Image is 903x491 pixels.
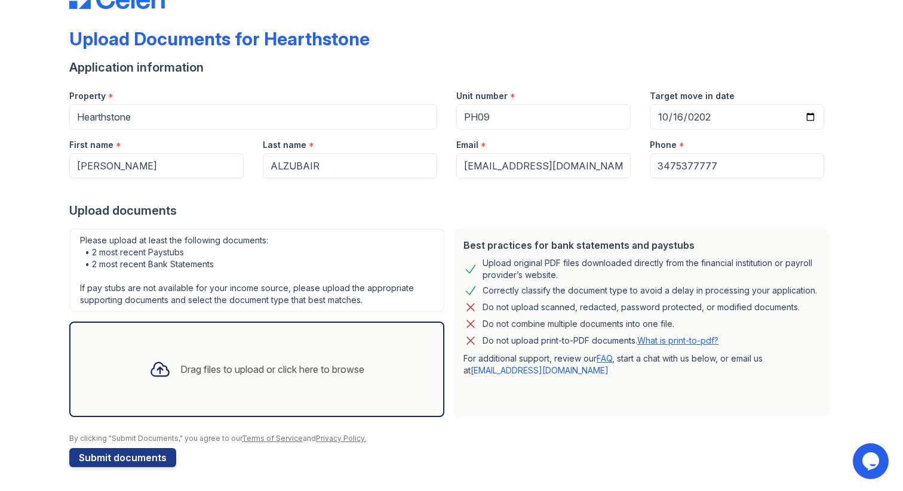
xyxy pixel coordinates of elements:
[650,90,735,102] label: Target move in date
[242,434,303,443] a: Terms of Service
[463,353,819,376] p: For additional support, review our , start a chat with us below, or email us at
[483,317,674,331] div: Do not combine multiple documents into one file.
[637,335,718,345] a: What is print-to-pdf?
[69,448,176,467] button: Submit documents
[316,434,366,443] a: Privacy Policy.
[69,59,834,76] div: Application information
[650,139,677,151] label: Phone
[69,202,834,219] div: Upload documents
[456,90,508,102] label: Unit number
[597,353,612,363] a: FAQ
[853,443,891,479] iframe: chat widget
[69,90,106,102] label: Property
[483,300,800,314] div: Do not upload scanned, redacted, password protected, or modified documents.
[483,283,817,298] div: Correctly classify the document type to avoid a delay in processing your application.
[69,139,113,151] label: First name
[483,335,718,347] p: Do not upload print-to-PDF documents.
[180,362,364,376] div: Drag files to upload or click here to browse
[483,257,819,281] div: Upload original PDF files downloaded directly from the financial institution or payroll provider’...
[463,238,819,252] div: Best practices for bank statements and paystubs
[69,28,370,50] div: Upload Documents for Hearthstone
[69,228,444,312] div: Please upload at least the following documents: • 2 most recent Paystubs • 2 most recent Bank Sta...
[263,139,306,151] label: Last name
[456,139,478,151] label: Email
[69,434,834,443] div: By clicking "Submit Documents," you agree to our and
[471,365,609,375] a: [EMAIL_ADDRESS][DOMAIN_NAME]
